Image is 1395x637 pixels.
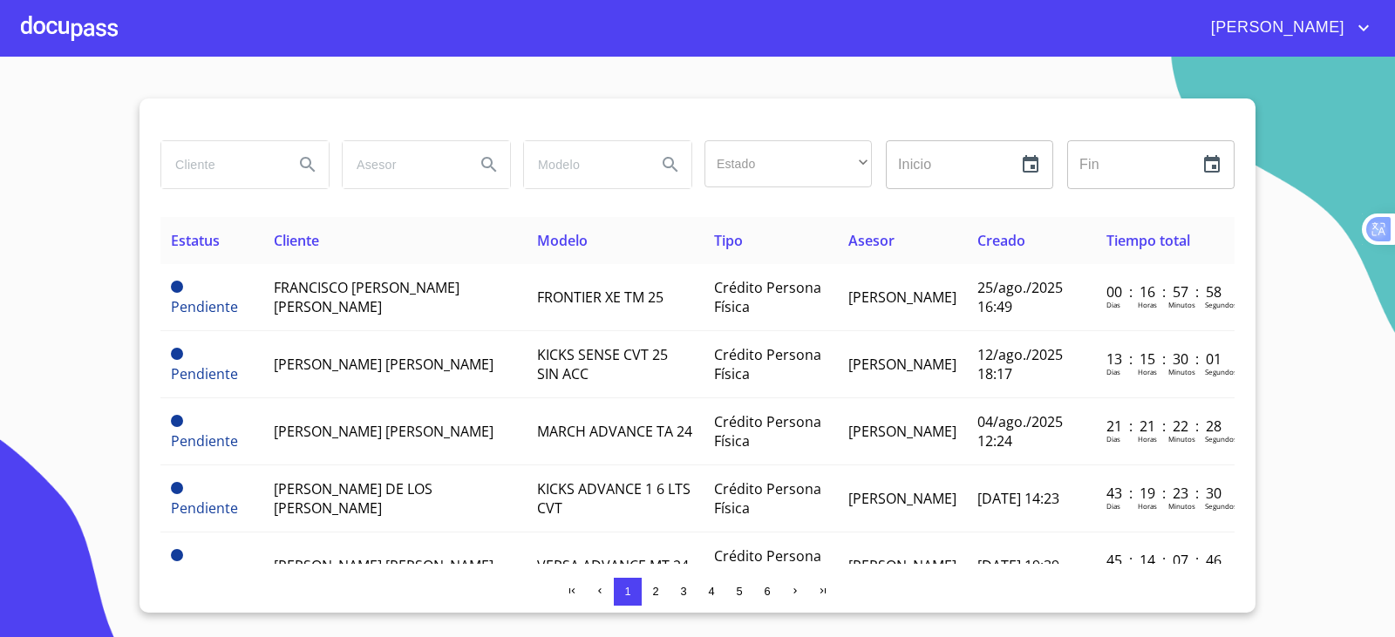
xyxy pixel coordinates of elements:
[697,578,725,606] button: 4
[468,144,510,186] button: Search
[714,231,743,250] span: Tipo
[537,345,668,383] span: KICKS SENSE CVT 25 SIN ACC
[524,141,643,188] input: search
[537,556,689,575] span: VERSA ADVANCE MT 24
[274,278,459,316] span: FRANCISCO [PERSON_NAME] [PERSON_NAME]
[171,348,183,360] span: Pendiente
[1168,501,1195,511] p: Minutos
[624,585,630,598] span: 1
[652,585,658,598] span: 2
[537,231,588,250] span: Modelo
[171,231,220,250] span: Estatus
[1198,14,1374,42] button: account of current user
[670,578,697,606] button: 3
[977,556,1059,575] span: [DATE] 19:39
[171,549,183,561] span: Pendiente
[614,578,642,606] button: 1
[537,288,663,307] span: FRONTIER XE TM 25
[714,345,821,383] span: Crédito Persona Física
[736,585,742,598] span: 5
[1106,551,1224,570] p: 45 : 14 : 07 : 46
[977,231,1025,250] span: Creado
[848,355,956,374] span: [PERSON_NAME]
[274,231,319,250] span: Cliente
[171,364,238,383] span: Pendiente
[725,578,753,606] button: 5
[642,578,670,606] button: 2
[1106,367,1120,376] p: Dias
[848,556,956,575] span: [PERSON_NAME]
[714,412,821,451] span: Crédito Persona Física
[680,585,686,598] span: 3
[1168,300,1195,309] p: Minutos
[537,422,692,441] span: MARCH ADVANCE TA 24
[1198,14,1353,42] span: [PERSON_NAME]
[764,585,770,598] span: 6
[343,141,461,188] input: search
[537,479,691,518] span: KICKS ADVANCE 1 6 LTS CVT
[274,479,432,518] span: [PERSON_NAME] DE LOS [PERSON_NAME]
[1106,434,1120,444] p: Dias
[171,431,238,451] span: Pendiente
[1168,367,1195,376] p: Minutos
[171,482,183,494] span: Pendiente
[274,556,493,575] span: [PERSON_NAME] [PERSON_NAME]
[1106,417,1224,436] p: 21 : 21 : 22 : 28
[1106,349,1224,369] p: 13 : 15 : 30 : 01
[977,345,1063,383] span: 12/ago./2025 18:17
[1205,434,1237,444] p: Segundos
[274,355,493,374] span: [PERSON_NAME] [PERSON_NAME]
[274,422,493,441] span: [PERSON_NAME] [PERSON_NAME]
[1138,367,1157,376] p: Horas
[1205,367,1237,376] p: Segundos
[1106,231,1190,250] span: Tiempo total
[650,144,691,186] button: Search
[753,578,781,606] button: 6
[171,415,183,427] span: Pendiente
[704,140,872,187] div: ​
[1205,501,1237,511] p: Segundos
[287,144,329,186] button: Search
[714,479,821,518] span: Crédito Persona Física
[161,141,280,188] input: search
[1168,434,1195,444] p: Minutos
[1138,434,1157,444] p: Horas
[714,278,821,316] span: Crédito Persona Física
[171,297,238,316] span: Pendiente
[1138,300,1157,309] p: Horas
[977,412,1063,451] span: 04/ago./2025 12:24
[848,231,895,250] span: Asesor
[1205,300,1237,309] p: Segundos
[1138,501,1157,511] p: Horas
[848,489,956,508] span: [PERSON_NAME]
[848,422,956,441] span: [PERSON_NAME]
[977,489,1059,508] span: [DATE] 14:23
[708,585,714,598] span: 4
[1106,282,1224,302] p: 00 : 16 : 57 : 58
[171,281,183,293] span: Pendiente
[1106,484,1224,503] p: 43 : 19 : 23 : 30
[171,498,238,518] span: Pendiente
[1106,501,1120,511] p: Dias
[714,546,821,585] span: Crédito Persona Física
[977,278,1063,316] span: 25/ago./2025 16:49
[848,288,956,307] span: [PERSON_NAME]
[1106,300,1120,309] p: Dias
